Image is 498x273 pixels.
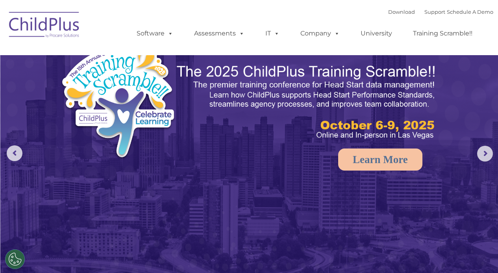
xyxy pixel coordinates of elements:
[388,9,493,15] font: |
[293,26,348,41] a: Company
[424,9,445,15] a: Support
[257,26,287,41] a: IT
[5,249,25,269] button: Cookies Settings
[353,26,400,41] a: University
[447,9,493,15] a: Schedule A Demo
[405,26,480,41] a: Training Scramble!!
[129,26,181,41] a: Software
[5,6,84,46] img: ChildPlus by Procare Solutions
[388,9,415,15] a: Download
[186,26,252,41] a: Assessments
[338,149,422,171] a: Learn More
